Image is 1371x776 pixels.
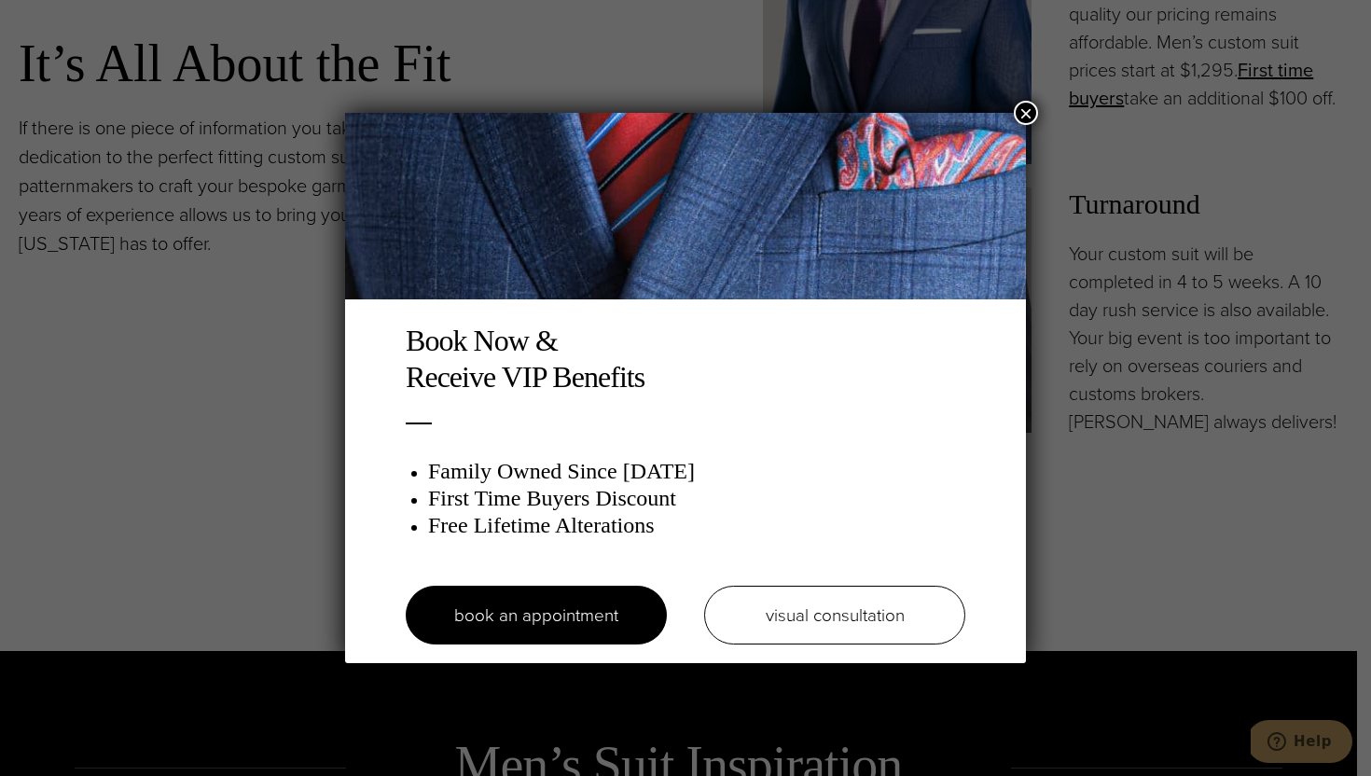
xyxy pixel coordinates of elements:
[428,458,965,485] h3: Family Owned Since [DATE]
[704,586,965,644] a: visual consultation
[43,13,81,30] span: Help
[406,323,965,395] h2: Book Now & Receive VIP Benefits
[406,586,667,644] a: book an appointment
[428,512,965,539] h3: Free Lifetime Alterations
[428,485,965,512] h3: First Time Buyers Discount
[1014,101,1038,125] button: Close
